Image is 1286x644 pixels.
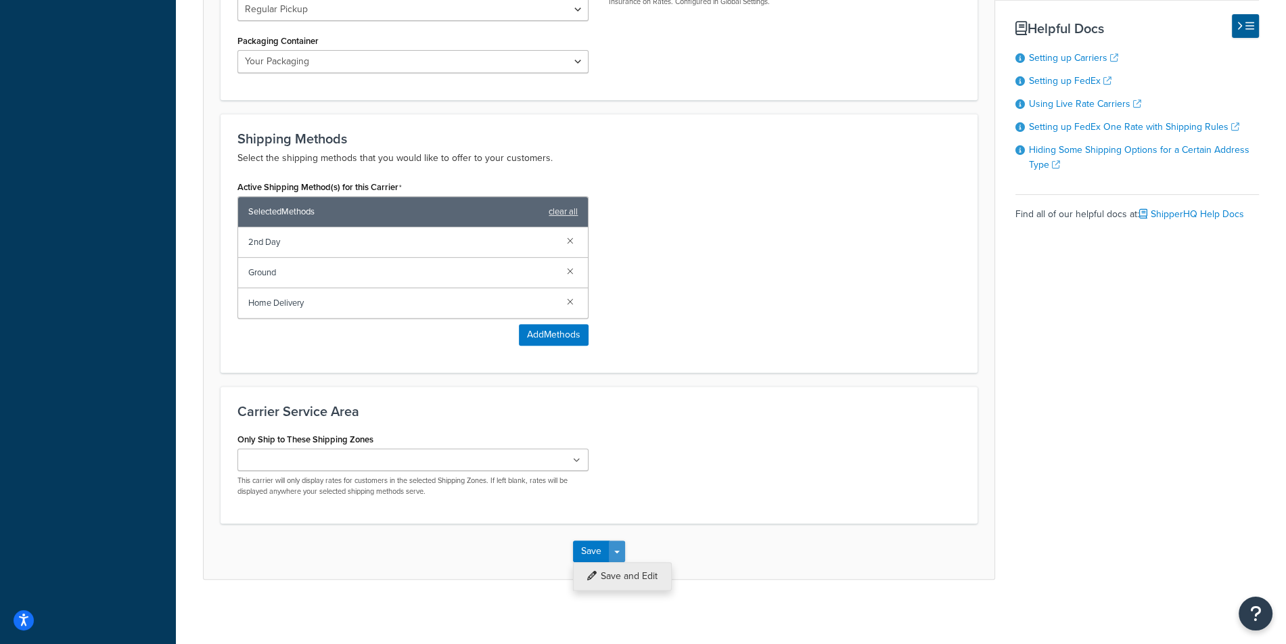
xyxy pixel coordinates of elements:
button: Save and Edit [573,562,672,591]
label: Active Shipping Method(s) for this Carrier [237,182,402,193]
div: Find all of our helpful docs at: [1015,194,1259,224]
span: 2nd Day [248,233,556,252]
a: Hiding Some Shipping Options for a Certain Address Type [1029,143,1249,172]
a: Setting up FedEx [1029,74,1111,88]
label: Packaging Container [237,36,319,46]
button: AddMethods [519,324,589,346]
a: Setting up Carriers [1029,51,1118,65]
a: clear all [549,202,578,221]
p: Select the shipping methods that you would like to offer to your customers. [237,150,961,166]
a: Setting up FedEx One Rate with Shipping Rules [1029,120,1239,134]
span: Selected Methods [248,202,542,221]
h3: Shipping Methods [237,131,961,146]
a: Using Live Rate Carriers [1029,97,1141,111]
button: Save [573,540,610,562]
label: Only Ship to These Shipping Zones [237,434,373,444]
p: This carrier will only display rates for customers in the selected Shipping Zones. If left blank,... [237,476,589,497]
span: Home Delivery [248,294,556,313]
h3: Carrier Service Area [237,404,961,419]
h3: Helpful Docs [1015,21,1259,36]
span: Ground [248,263,556,282]
button: Hide Help Docs [1232,14,1259,38]
button: Open Resource Center [1239,597,1272,630]
a: ShipperHQ Help Docs [1139,207,1244,221]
